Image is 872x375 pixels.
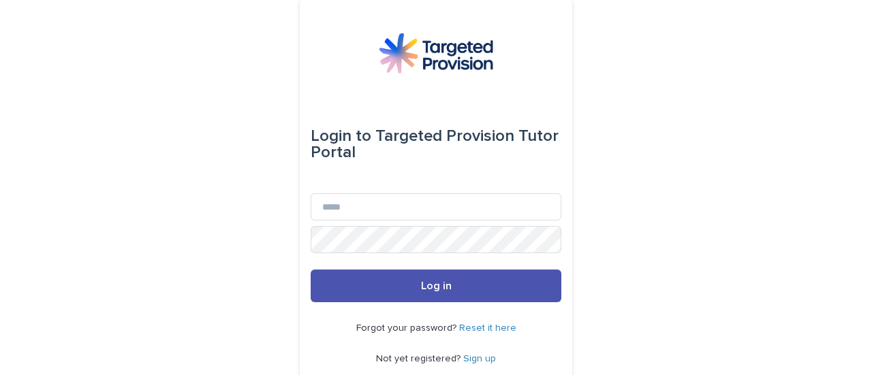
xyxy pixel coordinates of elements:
[311,270,561,302] button: Log in
[463,354,496,363] a: Sign up
[459,323,516,333] a: Reset it here
[311,117,561,172] div: Targeted Provision Tutor Portal
[421,280,452,291] span: Log in
[311,128,371,144] span: Login to
[356,323,459,333] span: Forgot your password?
[379,33,493,74] img: M5nRWzHhSzIhMunXDL62
[376,354,463,363] span: Not yet registered?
